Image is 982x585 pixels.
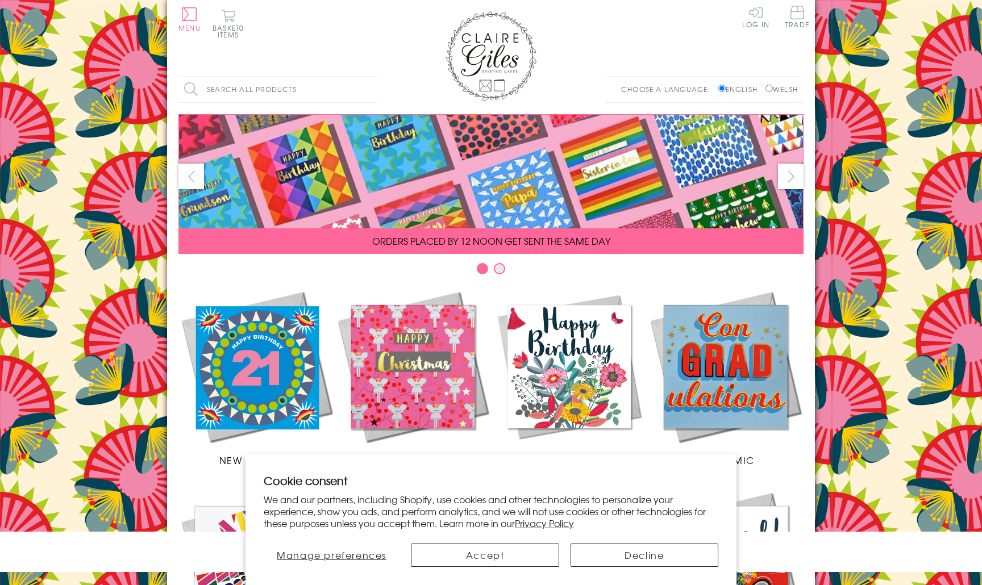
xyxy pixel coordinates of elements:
button: Accept [411,544,559,567]
div: Carousel Pagination [178,262,804,280]
p: We and our partners, including Shopify, use cookies and other technologies to personalize your ex... [264,494,718,529]
button: Manage preferences [264,544,400,567]
img: Claire Giles Greetings Cards [446,11,536,101]
span: ORDERS PLACED BY 12 NOON GET SENT THE SAME DAY [372,234,610,248]
a: Trade [785,6,809,30]
label: English [718,84,763,94]
span: 0 items [218,23,244,40]
a: Birthdays [491,289,647,467]
button: Carousel Page 2 [494,263,505,274]
h2: Cookie consent [264,473,718,488]
span: New Releases [219,453,294,467]
a: Privacy Policy [515,516,574,530]
input: Welsh [765,85,773,92]
a: Christmas [335,289,491,467]
button: Decline [571,544,718,567]
input: Search [366,77,377,102]
a: Log In [742,6,769,28]
span: Christmas [384,453,442,467]
span: Trade [785,6,809,28]
button: Carousel Page 1 (Current Slide) [477,263,488,274]
span: Manage preferences [277,548,386,562]
input: Search all products [178,77,377,102]
button: prev [178,164,204,189]
label: Welsh [765,84,798,94]
p: Choose a language: [621,84,716,94]
a: New Releases [178,289,335,467]
button: Basket0 items [213,9,244,38]
a: Academic [647,289,804,467]
span: Academic [696,453,755,467]
button: Menu [178,7,201,31]
span: Menu [178,23,201,33]
span: Birthdays [542,453,596,467]
input: English [718,85,726,92]
button: next [778,164,804,189]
